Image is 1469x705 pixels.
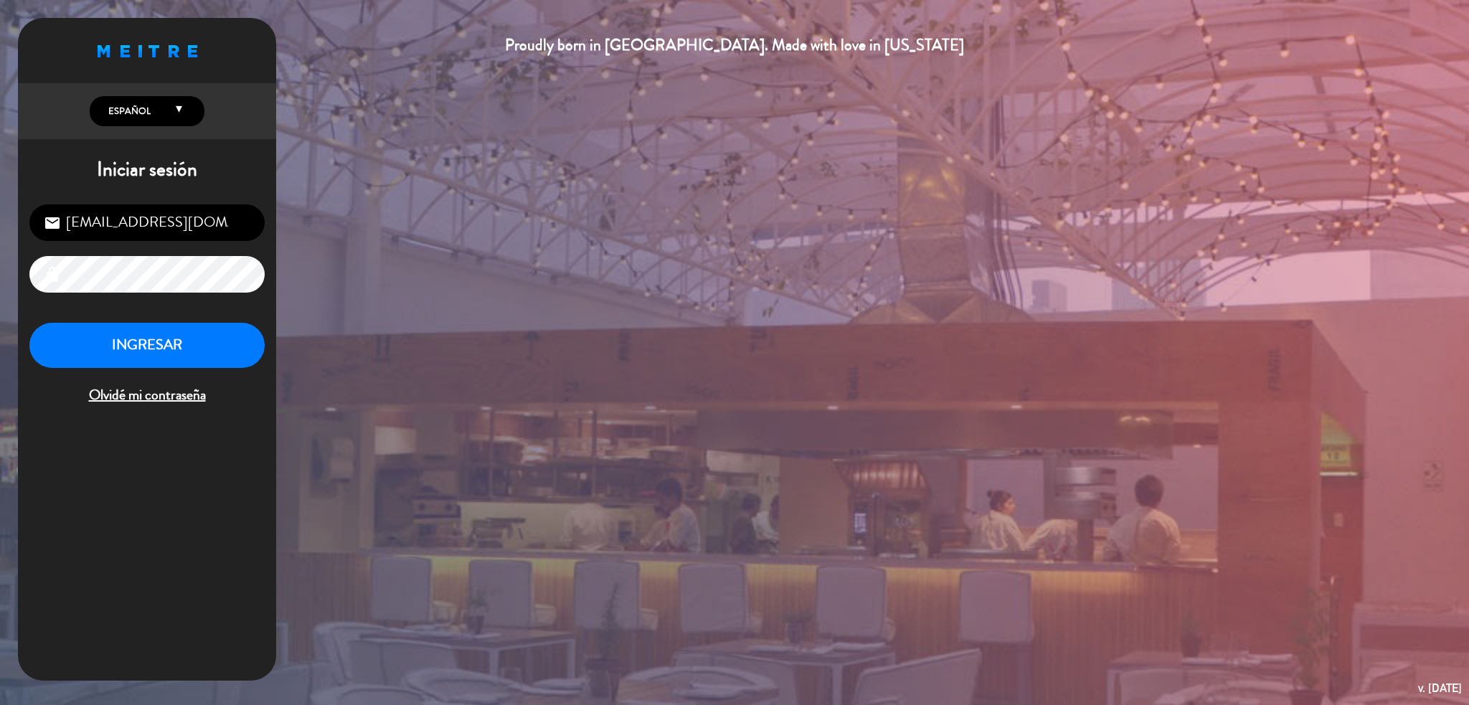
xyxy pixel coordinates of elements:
button: INGRESAR [29,323,265,368]
div: v. [DATE] [1418,678,1462,698]
h1: Iniciar sesión [18,158,276,182]
i: lock [44,266,61,283]
span: Español [105,104,151,118]
span: Olvidé mi contraseña [29,384,265,407]
i: email [44,214,61,232]
input: Correo Electrónico [29,204,265,241]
